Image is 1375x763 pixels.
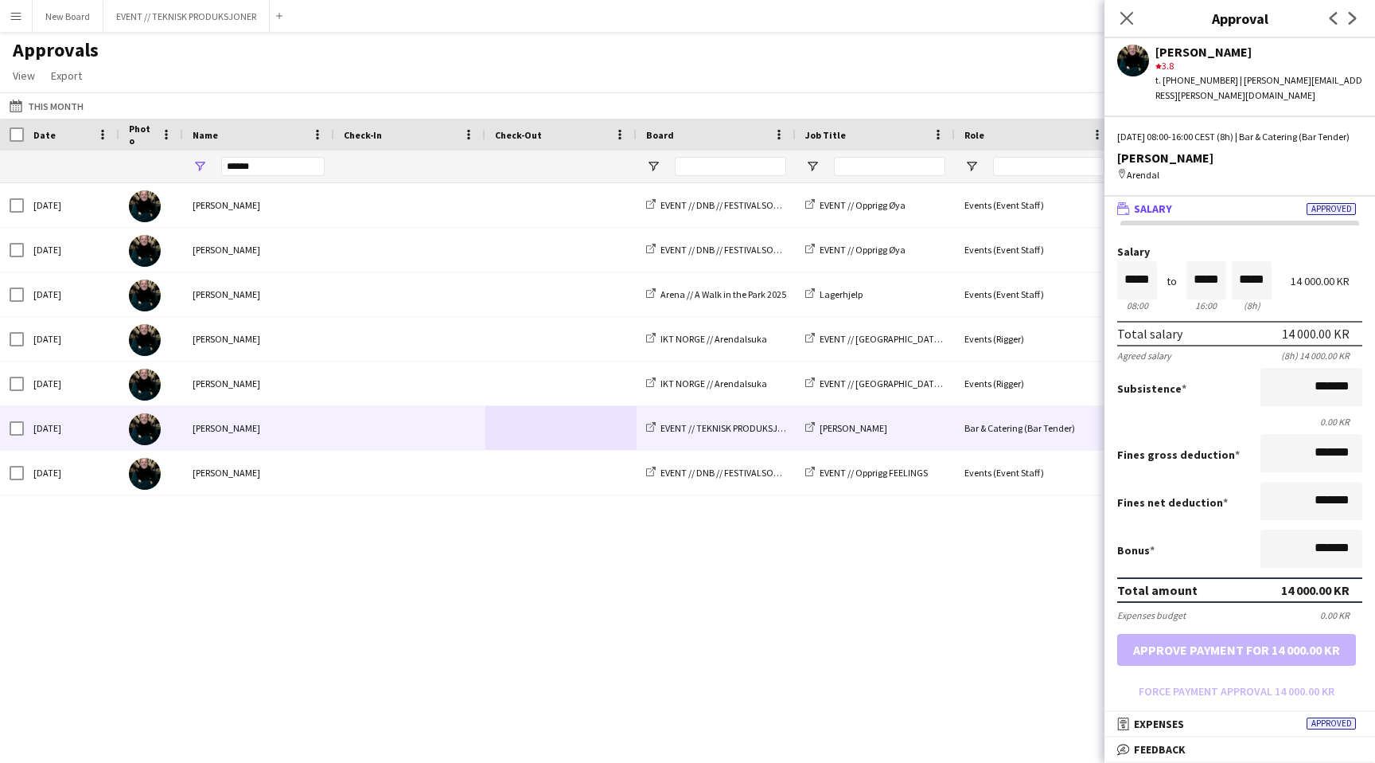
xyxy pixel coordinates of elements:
[660,467,818,479] span: EVENT // DNB // FESTIVALSOMMER 2025
[1117,543,1155,558] label: Bonus
[1307,718,1356,730] span: Approved
[1320,609,1362,621] div: 0.00 KR
[183,183,334,227] div: [PERSON_NAME]
[805,422,887,434] a: [PERSON_NAME]
[675,157,786,176] input: Board Filter Input
[6,96,87,115] button: This Month
[183,362,334,405] div: [PERSON_NAME]
[24,406,119,450] div: [DATE]
[955,183,1114,227] div: Events (Event Staff)
[24,317,119,361] div: [DATE]
[183,451,334,495] div: [PERSON_NAME]
[1155,73,1362,102] div: t. [PHONE_NUMBER] | [PERSON_NAME][EMAIL_ADDRESS][PERSON_NAME][DOMAIN_NAME]
[1281,350,1362,362] div: (8h) 14 000.00 KR
[1104,8,1375,29] h3: Approval
[33,129,56,141] span: Date
[1134,717,1184,731] span: Expenses
[646,199,818,211] a: EVENT // DNB // FESTIVALSOMMER 2025
[660,333,767,345] span: IKT NORGE // Arendalsuka
[193,159,207,174] button: Open Filter Menu
[183,228,334,272] div: [PERSON_NAME]
[646,288,786,300] a: Arena // A Walk in the Park 2025
[646,422,800,434] a: EVENT // TEKNISK PRODUKSJONER
[1117,299,1157,311] div: 08:00
[805,129,846,141] span: Job Title
[805,333,971,345] a: EVENT // [GEOGRAPHIC_DATA] // IKEA
[646,467,818,479] a: EVENT // DNB // FESTIVALSOMMER 2025
[221,157,325,176] input: Name Filter Input
[660,199,818,211] span: EVENT // DNB // FESTIVALSOMMER 2025
[13,68,35,83] span: View
[820,199,906,211] span: EVENT // Opprigg Øya
[1117,416,1362,428] div: 0.00 KR
[646,244,818,256] a: EVENT // DNB // FESTIVALSOMMER 2025
[660,244,818,256] span: EVENT // DNB // FESTIVALSOMMER 2025
[1104,738,1375,761] mat-expansion-panel-header: Feedback
[805,288,863,300] a: Lagerhjelp
[964,129,984,141] span: Role
[1186,299,1226,311] div: 16:00
[1155,45,1362,59] div: [PERSON_NAME]
[1232,299,1272,311] div: 8h
[820,244,906,256] span: EVENT // Opprigg Øya
[805,199,906,211] a: EVENT // Opprigg Øya
[24,183,119,227] div: [DATE]
[129,190,161,222] img: Kasper André Melås
[1117,609,1186,621] div: Expenses budget
[24,362,119,405] div: [DATE]
[24,451,119,495] div: [DATE]
[820,333,971,345] span: EVENT // [GEOGRAPHIC_DATA] // IKEA
[1117,326,1182,342] div: Total salary
[1134,202,1172,216] span: Salary
[51,68,82,83] span: Export
[183,406,334,450] div: [PERSON_NAME]
[183,317,334,361] div: [PERSON_NAME]
[805,378,971,389] a: EVENT // [GEOGRAPHIC_DATA] // IKEA
[24,272,119,316] div: [DATE]
[660,378,767,389] span: IKT NORGE // Arendalsuka
[646,333,767,345] a: IKT NORGE // Arendalsuka
[646,378,767,389] a: IKT NORGE // Arendalsuka
[1282,326,1350,342] div: 14 000.00 KR
[955,272,1114,316] div: Events (Event Staff)
[1117,495,1228,510] label: Fines net deduction
[660,422,800,434] span: EVENT // TEKNISK PRODUKSJONER
[344,129,382,141] span: Check-In
[805,244,906,256] a: EVENT // Opprigg Øya
[1134,742,1186,757] span: Feedback
[955,317,1114,361] div: Events (Rigger)
[1291,276,1362,288] div: 14 000.00 KR
[820,288,863,300] span: Lagerhjelp
[1155,59,1362,73] div: 3.8
[993,157,1104,176] input: Role Filter Input
[129,235,161,267] img: Kasper André Melås
[495,129,542,141] span: Check-Out
[129,123,154,147] span: Photo
[955,362,1114,405] div: Events (Rigger)
[1117,151,1362,165] div: [PERSON_NAME]
[6,65,41,86] a: View
[805,467,928,479] a: EVENT // Opprigg FEELINGS
[193,129,218,141] span: Name
[1104,712,1375,736] mat-expansion-panel-header: ExpensesApproved
[129,458,161,490] img: Kasper André Melås
[646,129,674,141] span: Board
[33,1,103,32] button: New Board
[1104,197,1375,221] mat-expansion-panel-header: SalaryApproved
[964,159,979,174] button: Open Filter Menu
[103,1,270,32] button: EVENT // TEKNISK PRODUKSJONER
[1117,448,1240,462] label: Fines gross deduction
[1117,246,1362,258] label: Salary
[646,159,660,174] button: Open Filter Menu
[45,65,88,86] a: Export
[1281,582,1350,598] div: 14 000.00 KR
[805,159,820,174] button: Open Filter Menu
[1167,276,1177,288] div: to
[1117,582,1198,598] div: Total amount
[129,280,161,311] img: Kasper André Melås
[1117,168,1362,182] div: Arendal
[183,272,334,316] div: [PERSON_NAME]
[660,288,786,300] span: Arena // A Walk in the Park 2025
[955,451,1114,495] div: Events (Event Staff)
[129,369,161,401] img: Kasper André Melås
